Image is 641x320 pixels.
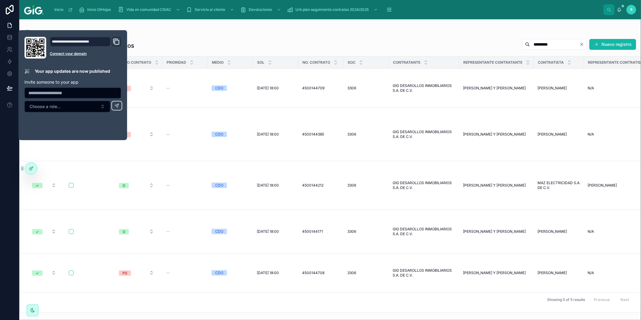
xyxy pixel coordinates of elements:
[393,130,456,139] span: GIG DESAROLLOS INMOBILIARIOS S.A. DE C.V.
[24,5,43,14] img: App logo
[347,183,356,188] span: 3306
[295,7,369,12] span: Urb plan seguimiento contratos 2024/2025
[126,7,171,12] span: Vida en comunidad CISAC
[123,183,125,188] div: O
[257,229,279,234] span: [DATE] 18:00
[24,79,121,85] p: Invite someone to your app
[302,60,330,65] span: No. Contrato
[463,229,526,234] span: [PERSON_NAME] Y [PERSON_NAME]
[166,183,170,188] span: --
[463,270,526,275] span: [PERSON_NAME] Y [PERSON_NAME]
[393,181,456,190] span: GIG DESAROLLOS INMOBILIARIOS S.A. DE C.V.
[257,132,279,137] span: [DATE] 18:00
[48,3,604,16] div: scrollable content
[347,132,356,137] span: 3306
[167,60,186,65] span: Prioridad
[215,229,223,234] div: CDO
[463,60,522,65] span: Representante Contratante
[77,4,115,15] a: Inicio OtHojas
[257,270,279,275] span: [DATE] 18:00
[538,60,564,65] span: Contratista
[30,104,61,110] span: Choose a role...
[588,229,594,234] span: N/A
[195,7,225,12] span: Servicio al cliente
[463,86,526,91] span: [PERSON_NAME] Y [PERSON_NAME]
[24,101,110,112] button: Select Button
[589,39,636,50] button: Nuevo registro
[348,60,356,65] span: Soc
[166,86,170,91] span: --
[537,132,567,137] span: [PERSON_NAME]
[166,132,170,137] span: --
[547,297,585,302] span: Showing 5 of 5 results
[347,270,356,275] span: 3306
[50,37,121,59] div: Domain and Custom Link
[463,183,526,188] span: [PERSON_NAME] Y [PERSON_NAME]
[215,270,223,276] div: CDO
[31,29,69,35] span: Bitácora Contratos
[630,7,633,12] span: R
[257,60,264,65] span: SOL
[302,86,324,91] span: 4500144709
[588,132,594,137] span: N/A
[87,7,111,12] span: Inicio OtHojas
[257,86,279,91] span: [DATE] 18:00
[347,229,356,234] span: 3306
[116,4,183,15] a: Vida en comunidad CISAC
[36,270,39,276] div: ✓
[302,229,323,234] span: 4500144171
[302,132,324,137] span: 4500144385
[166,270,170,275] span: --
[27,180,61,191] button: Select Button
[393,227,456,236] span: GIG DESAROLLOS INMOBILIARIOS S.A. DE C.V.
[184,4,237,15] a: Servicio al cliente
[123,270,127,276] div: PS
[114,226,159,237] button: Select Button
[537,86,567,91] span: [PERSON_NAME]
[302,183,324,188] span: 4500144212
[588,270,594,275] span: N/A
[347,86,356,91] span: 3306
[238,4,284,15] a: Devoluciones
[212,60,224,65] span: Medio
[215,132,223,137] div: CDO
[27,267,61,278] button: Select Button
[114,267,159,278] button: Select Button
[36,229,39,235] div: ✓
[114,180,159,191] button: Select Button
[123,229,125,235] div: O
[54,7,63,12] span: Inicio
[588,86,594,91] span: N/A
[114,83,159,94] button: Select Button
[35,68,110,74] p: Your app updates are now published
[114,60,151,65] span: Modelo contrato
[588,183,617,188] span: [PERSON_NAME]
[215,183,223,188] div: CDO
[537,270,567,275] span: [PERSON_NAME]
[393,60,420,65] span: Contratante
[302,270,324,275] span: 4500144708
[215,85,223,91] div: CDO
[579,42,587,47] button: Clear
[285,4,381,15] a: Urb plan seguimiento contratos 2024/2025
[249,7,272,12] span: Devoluciones
[393,83,456,93] span: GIG DESAROLLOS INMOBILIARIOS S.A. DE C.V.
[36,183,39,188] div: ✓
[166,229,170,234] span: --
[75,29,126,35] a: Bitácora Contratos (legal)
[27,226,61,237] button: Select Button
[51,4,76,15] a: Inicio
[463,132,526,137] span: [PERSON_NAME] Y [PERSON_NAME]
[537,229,567,234] span: [PERSON_NAME]
[537,181,580,190] span: MAZ ELECTRICIDAD S.A. DE C.V.
[114,129,159,140] button: Select Button
[50,51,121,56] a: Connect your domain
[24,29,69,35] a: Bitácora Contratos
[257,183,279,188] span: [DATE] 18:00
[393,268,456,278] span: GIG DESAROLLOS INMOBILIARIOS S.A. DE C.V.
